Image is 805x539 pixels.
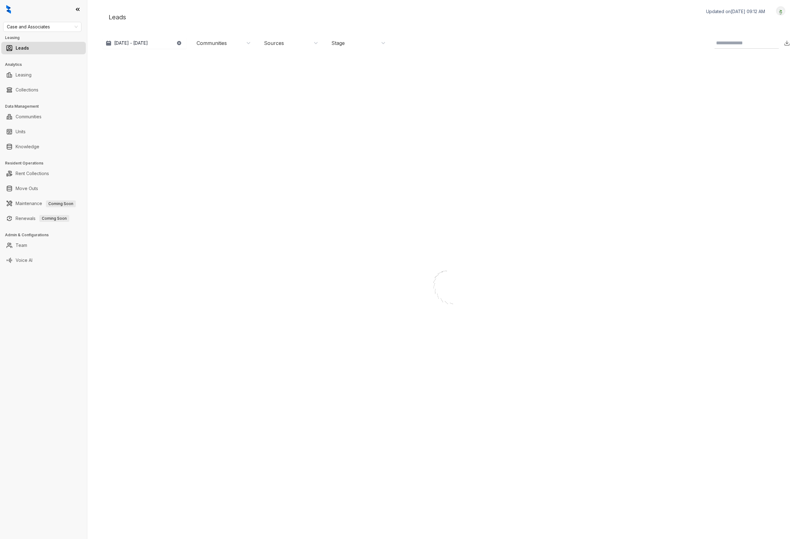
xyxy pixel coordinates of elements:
[16,140,39,153] a: Knowledge
[16,42,29,54] a: Leads
[16,212,69,225] a: RenewalsComing Soon
[784,40,790,46] img: Download
[197,40,227,47] div: Communities
[5,160,87,166] h3: Resident Operations
[16,125,26,138] a: Units
[102,37,187,49] button: [DATE] - [DATE]
[16,239,27,252] a: Team
[1,212,86,225] li: Renewals
[1,125,86,138] li: Units
[264,40,284,47] div: Sources
[46,200,76,207] span: Coming Soon
[1,182,86,195] li: Move Outs
[16,84,38,96] a: Collections
[16,182,38,195] a: Move Outs
[331,40,345,47] div: Stage
[5,62,87,67] h3: Analytics
[16,254,32,267] a: Voice AI
[776,8,785,14] img: UserAvatar
[5,104,87,109] h3: Data Management
[435,320,457,326] div: Loading...
[1,239,86,252] li: Team
[16,69,32,81] a: Leasing
[1,84,86,96] li: Collections
[1,167,86,180] li: Rent Collections
[1,197,86,210] li: Maintenance
[772,40,777,46] img: SearchIcon
[1,140,86,153] li: Knowledge
[39,215,69,222] span: Coming Soon
[1,254,86,267] li: Voice AI
[102,6,790,28] div: Leads
[114,40,148,46] p: [DATE] - [DATE]
[415,257,477,320] img: Loader
[16,167,49,180] a: Rent Collections
[706,8,765,15] p: Updated on [DATE] 09:12 AM
[5,232,87,238] h3: Admin & Configurations
[1,69,86,81] li: Leasing
[1,42,86,54] li: Leads
[5,35,87,41] h3: Leasing
[1,110,86,123] li: Communities
[6,5,11,14] img: logo
[16,110,41,123] a: Communities
[7,22,78,32] span: Case and Associates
